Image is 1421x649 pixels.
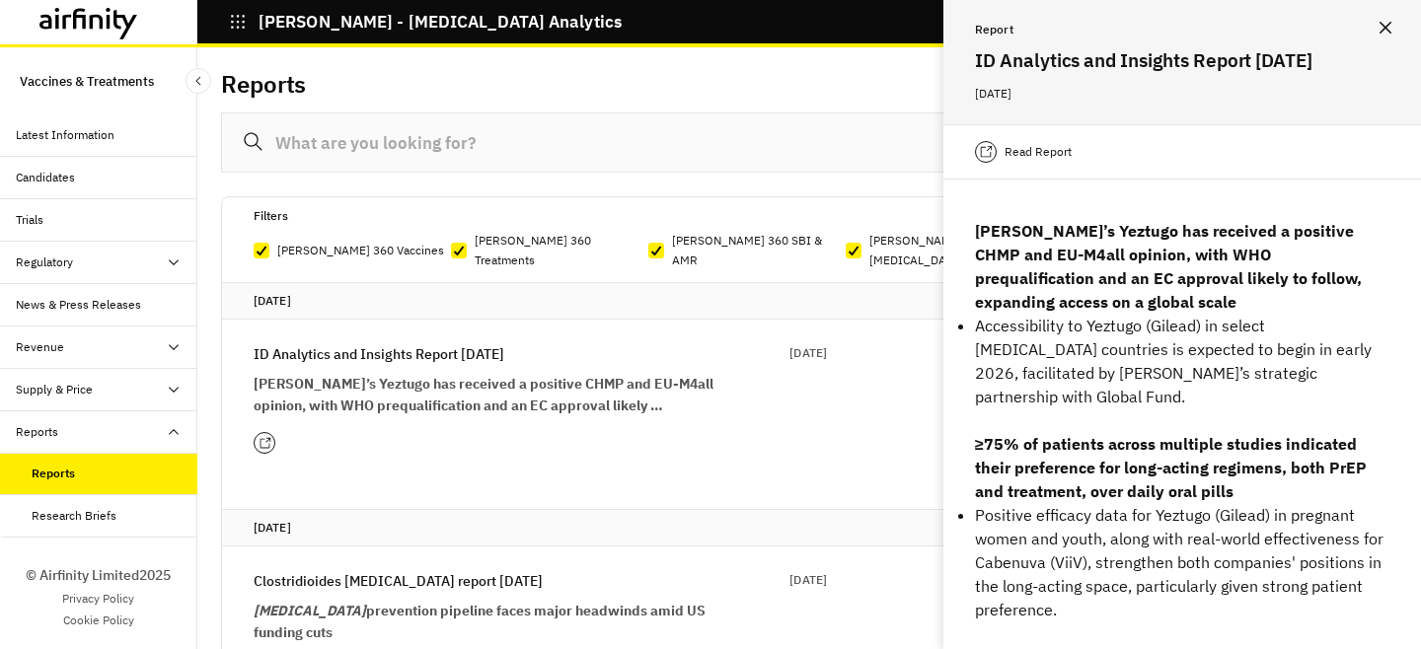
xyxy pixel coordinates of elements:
p: ID Analytics and Insights Report [DATE] [254,343,504,365]
div: Reports [32,465,75,482]
div: News & Press Releases [16,296,141,314]
h2: Reports [221,70,306,99]
p: [DATE] [789,343,827,363]
a: Cookie Policy [63,612,134,629]
strong: prevention pipeline faces major headwinds amid US funding cuts [254,602,706,641]
p: [PERSON_NAME] 360 Treatments [475,231,648,270]
p: Vaccines & Treatments [20,63,154,99]
p: [DATE] [789,570,827,590]
p: Accessibility to Yeztugo (Gilead) in select [MEDICAL_DATA] countries is expected to begin in earl... [975,314,1389,408]
p: [DATE] [254,291,1365,311]
p: Filters [254,205,288,227]
p: [DATE] [254,518,1365,538]
a: Privacy Policy [62,590,134,608]
p: © Airfinity Limited 2025 [26,565,171,586]
div: Latest Information [16,126,114,144]
input: What are you looking for? [221,112,1397,173]
p: Clostridioides [MEDICAL_DATA] report [DATE] [254,570,543,592]
p: Positive efficacy data for Yeztugo (Gilead) in pregnant women and youth, along with real-world ef... [975,503,1389,621]
div: Trials [16,211,43,229]
p: [PERSON_NAME] 360 [MEDICAL_DATA] [869,231,1043,270]
strong: [PERSON_NAME]’s Yeztugo has received a positive CHMP and EU-M4all opinion, with WHO prequalificat... [254,375,713,414]
p: [PERSON_NAME] 360 SBI & AMR [672,231,846,270]
strong: ≥75% of patients across multiple studies indicated their preference for long-acting regimens, bot... [975,434,1367,501]
div: Revenue [16,338,64,356]
strong: [PERSON_NAME]’s Yeztugo has received a positive CHMP and EU-M4all opinion, with WHO prequalificat... [975,221,1362,312]
p: Read Report [1005,142,1072,162]
p: [PERSON_NAME] - [MEDICAL_DATA] Analytics [259,13,622,31]
p: [DATE] [975,83,1389,105]
em: [MEDICAL_DATA] [254,602,366,619]
p: [PERSON_NAME] 360 Vaccines [277,241,444,260]
h2: ID Analytics and Insights Report [DATE] [975,45,1389,75]
div: Supply & Price [16,381,93,398]
div: Research Briefs [32,507,116,525]
div: Reports [16,423,58,441]
button: Close Sidebar [186,68,211,94]
button: [PERSON_NAME] - [MEDICAL_DATA] Analytics [229,5,622,38]
div: Regulatory [16,253,73,271]
div: Candidates [16,169,75,186]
